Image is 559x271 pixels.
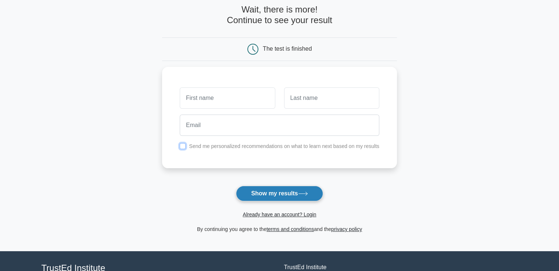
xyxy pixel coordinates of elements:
a: privacy policy [331,226,362,232]
div: The test is finished [263,46,312,52]
a: terms and conditions [266,226,314,232]
input: Last name [284,87,379,109]
input: Email [180,115,379,136]
a: Already have an account? Login [243,212,316,217]
input: First name [180,87,275,109]
label: Send me personalized recommendations on what to learn next based on my results [189,143,379,149]
div: By continuing you agree to the and the [158,225,401,234]
h4: Wait, there is more! Continue to see your result [162,4,397,26]
button: Show my results [236,186,323,201]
